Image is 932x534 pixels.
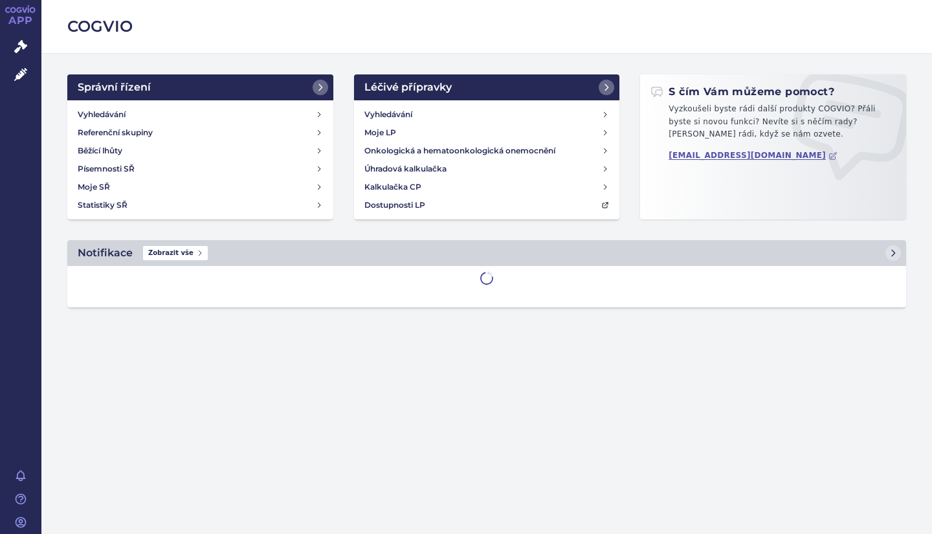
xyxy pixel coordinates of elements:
h2: COGVIO [67,16,906,38]
h2: Léčivé přípravky [364,80,452,95]
a: Dostupnosti LP [359,196,615,214]
a: Léčivé přípravky [354,74,620,100]
span: Zobrazit vše [143,246,208,260]
a: Písemnosti SŘ [72,160,328,178]
a: Kalkulačka CP [359,178,615,196]
h2: S čím Vám můžeme pomoct? [650,85,834,99]
h4: Moje SŘ [78,181,110,194]
a: Moje LP [359,124,615,142]
a: Onkologická a hematoonkologická onemocnění [359,142,615,160]
h4: Běžící lhůty [78,144,122,157]
p: Vyzkoušeli byste rádi další produkty COGVIO? Přáli byste si novou funkci? Nevíte si s něčím rady?... [650,103,896,146]
h4: Referenční skupiny [78,126,153,139]
h4: Písemnosti SŘ [78,162,135,175]
a: NotifikaceZobrazit vše [67,240,906,266]
a: Moje SŘ [72,178,328,196]
h4: Dostupnosti LP [364,199,425,212]
h4: Vyhledávání [78,108,126,121]
a: Vyhledávání [72,106,328,124]
a: Běžící lhůty [72,142,328,160]
a: Vyhledávání [359,106,615,124]
a: Správní řízení [67,74,333,100]
h4: Statistiky SŘ [78,199,128,212]
h4: Moje LP [364,126,396,139]
a: Referenční skupiny [72,124,328,142]
h2: Správní řízení [78,80,151,95]
h2: Notifikace [78,245,133,261]
h4: Vyhledávání [364,108,412,121]
a: [EMAIL_ADDRESS][DOMAIN_NAME] [669,151,838,161]
h4: Kalkulačka CP [364,181,421,194]
h4: Onkologická a hematoonkologická onemocnění [364,144,555,157]
h4: Úhradová kalkulačka [364,162,447,175]
a: Statistiky SŘ [72,196,328,214]
a: Úhradová kalkulačka [359,160,615,178]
